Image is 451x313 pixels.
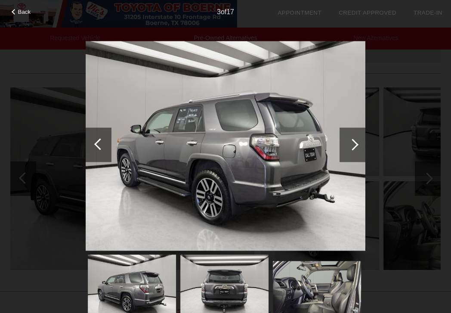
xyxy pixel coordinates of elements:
img: 3.jpg [86,41,365,251]
span: 3 [217,8,221,15]
span: Back [18,9,31,15]
a: Credit Approved [339,9,396,16]
a: Trade-In [414,9,442,16]
span: 17 [226,8,234,15]
a: Appointment [278,9,321,16]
